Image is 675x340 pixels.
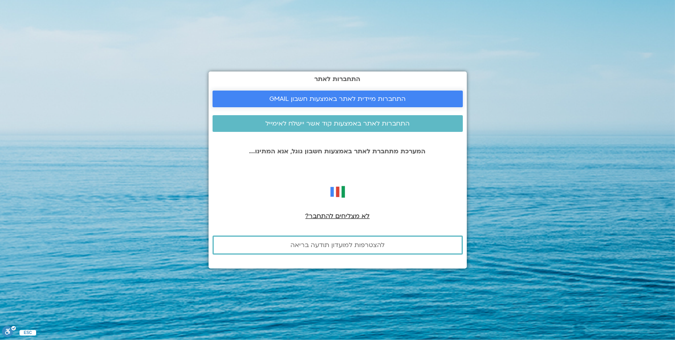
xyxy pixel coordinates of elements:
a: התחברות לאתר באמצעות קוד אשר יישלח לאימייל [213,115,463,132]
span: התחברות לאתר באמצעות קוד אשר יישלח לאימייל [265,120,410,127]
a: להצטרפות למועדון תודעה בריאה [213,236,463,255]
h2: התחברות לאתר [213,75,463,83]
a: התחברות מיידית לאתר באמצעות חשבון GMAIL [213,91,463,107]
span: להצטרפות למועדון תודעה בריאה [290,241,385,249]
a: לא מצליחים להתחבר? [306,212,370,220]
p: המערכת מתחברת לאתר באמצעות חשבון גוגל, אנא המתינו... [213,148,463,155]
span: התחברות מיידית לאתר באמצעות חשבון GMAIL [269,95,406,102]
